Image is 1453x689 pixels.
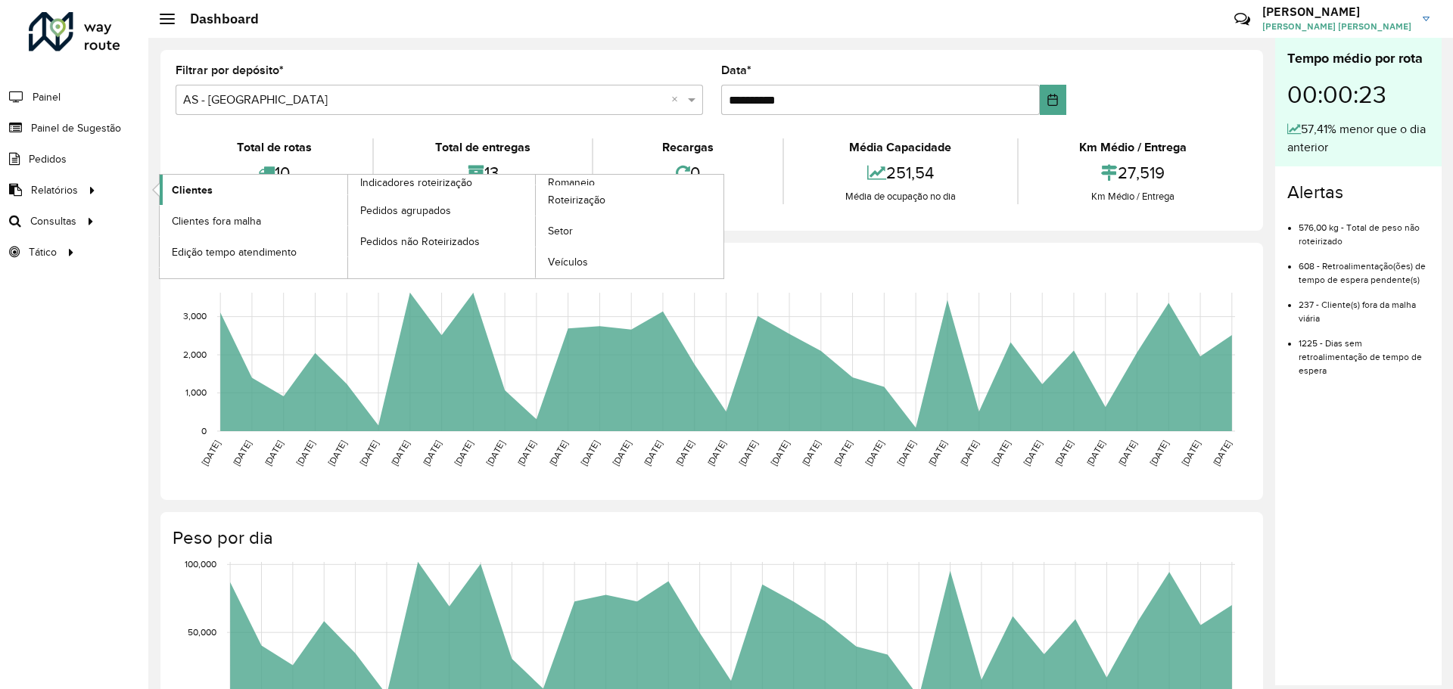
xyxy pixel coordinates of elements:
[160,175,536,278] a: Indicadores roteirização
[863,439,885,467] text: [DATE]
[172,182,213,198] span: Clientes
[179,138,369,157] div: Total de rotas
[360,175,472,191] span: Indicadores roteirização
[263,439,285,467] text: [DATE]
[175,11,259,27] h2: Dashboard
[1262,5,1411,19] h3: [PERSON_NAME]
[172,213,261,229] span: Clientes fora malha
[671,91,684,109] span: Clear all
[579,439,601,467] text: [DATE]
[1084,439,1106,467] text: [DATE]
[737,439,759,467] text: [DATE]
[188,627,216,637] text: 50,000
[895,439,917,467] text: [DATE]
[536,216,723,247] a: Setor
[1211,439,1233,467] text: [DATE]
[1287,120,1430,157] div: 57,41% menor que o dia anterior
[176,61,284,79] label: Filtrar por depósito
[1299,248,1430,287] li: 608 - Retroalimentação(ões) de tempo de espera pendente(s)
[200,439,222,467] text: [DATE]
[160,175,347,205] a: Clientes
[674,439,695,467] text: [DATE]
[185,559,216,569] text: 100,000
[378,157,587,189] div: 13
[348,195,536,225] a: Pedidos agrupados
[33,89,61,105] span: Painel
[183,349,207,359] text: 2,000
[173,527,1248,549] h4: Peso por dia
[231,439,253,467] text: [DATE]
[1040,85,1066,115] button: Choose Date
[1053,439,1075,467] text: [DATE]
[705,439,727,467] text: [DATE]
[832,439,854,467] text: [DATE]
[1226,3,1259,36] a: Contato Rápido
[1299,325,1430,377] li: 1225 - Dias sem retroalimentação de tempo de espera
[1180,439,1202,467] text: [DATE]
[958,439,980,467] text: [DATE]
[597,138,779,157] div: Recargas
[348,175,724,278] a: Romaneio
[326,439,348,467] text: [DATE]
[160,237,347,267] a: Edição tempo atendimento
[536,247,723,278] a: Veículos
[29,244,57,260] span: Tático
[185,388,207,398] text: 1,000
[453,439,474,467] text: [DATE]
[1287,69,1430,120] div: 00:00:23
[1262,20,1411,33] span: [PERSON_NAME] [PERSON_NAME]
[642,439,664,467] text: [DATE]
[31,182,78,198] span: Relatórios
[1022,189,1244,204] div: Km Médio / Entrega
[358,439,380,467] text: [DATE]
[1299,287,1430,325] li: 237 - Cliente(s) fora da malha viária
[1022,138,1244,157] div: Km Médio / Entrega
[788,189,1013,204] div: Média de ocupação no dia
[160,206,347,236] a: Clientes fora malha
[31,120,121,136] span: Painel de Sugestão
[547,439,569,467] text: [DATE]
[30,213,76,229] span: Consultas
[484,439,506,467] text: [DATE]
[294,439,316,467] text: [DATE]
[1148,439,1170,467] text: [DATE]
[548,254,588,270] span: Veículos
[990,439,1012,467] text: [DATE]
[926,439,948,467] text: [DATE]
[536,185,723,216] a: Roteirização
[515,439,537,467] text: [DATE]
[1287,182,1430,203] h4: Alertas
[360,203,451,219] span: Pedidos agrupados
[721,61,751,79] label: Data
[548,223,573,239] span: Setor
[1022,439,1044,467] text: [DATE]
[800,439,822,467] text: [DATE]
[1299,209,1430,248] li: 576,00 kg - Total de peso não roteirizado
[1116,439,1138,467] text: [DATE]
[788,138,1013,157] div: Média Capacidade
[183,312,207,321] text: 3,000
[1287,48,1430,69] div: Tempo médio por rota
[597,157,779,189] div: 0
[360,234,480,250] span: Pedidos não Roteirizados
[348,226,536,256] a: Pedidos não Roteirizados
[611,439,633,467] text: [DATE]
[788,157,1013,189] div: 251,54
[769,439,791,467] text: [DATE]
[421,439,443,467] text: [DATE]
[201,426,207,436] text: 0
[548,175,595,191] span: Romaneio
[548,192,605,208] span: Roteirização
[29,151,67,167] span: Pedidos
[389,439,411,467] text: [DATE]
[1022,157,1244,189] div: 27,519
[378,138,587,157] div: Total de entregas
[179,157,369,189] div: 10
[172,244,297,260] span: Edição tempo atendimento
